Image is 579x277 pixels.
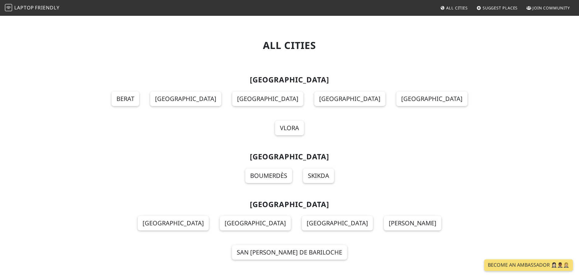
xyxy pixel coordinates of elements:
[112,92,139,106] a: Berat
[5,3,60,13] a: LaptopFriendly LaptopFriendly
[532,5,570,11] span: Join Community
[303,168,334,183] a: Skikda
[524,2,572,13] a: Join Community
[396,92,467,106] a: [GEOGRAPHIC_DATA]
[35,4,59,11] span: Friendly
[446,5,468,11] span: All Cities
[5,4,12,11] img: LaptopFriendly
[275,121,304,135] a: Vlora
[93,200,487,209] h2: [GEOGRAPHIC_DATA]
[314,92,385,106] a: [GEOGRAPHIC_DATA]
[438,2,470,13] a: All Cities
[220,216,291,230] a: [GEOGRAPHIC_DATA]
[245,168,292,183] a: Boumerdès
[384,216,441,230] a: [PERSON_NAME]
[232,245,347,260] a: San [PERSON_NAME] de Bariloche
[483,5,518,11] span: Suggest Places
[150,92,221,106] a: [GEOGRAPHIC_DATA]
[484,259,573,271] a: Become an Ambassador 🤵🏻‍♀️🤵🏾‍♂️🤵🏼‍♀️
[14,4,34,11] span: Laptop
[474,2,520,13] a: Suggest Places
[93,40,487,51] h1: All Cities
[232,92,303,106] a: [GEOGRAPHIC_DATA]
[302,216,373,230] a: [GEOGRAPHIC_DATA]
[93,75,487,84] h2: [GEOGRAPHIC_DATA]
[93,152,487,161] h2: [GEOGRAPHIC_DATA]
[138,216,209,230] a: [GEOGRAPHIC_DATA]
